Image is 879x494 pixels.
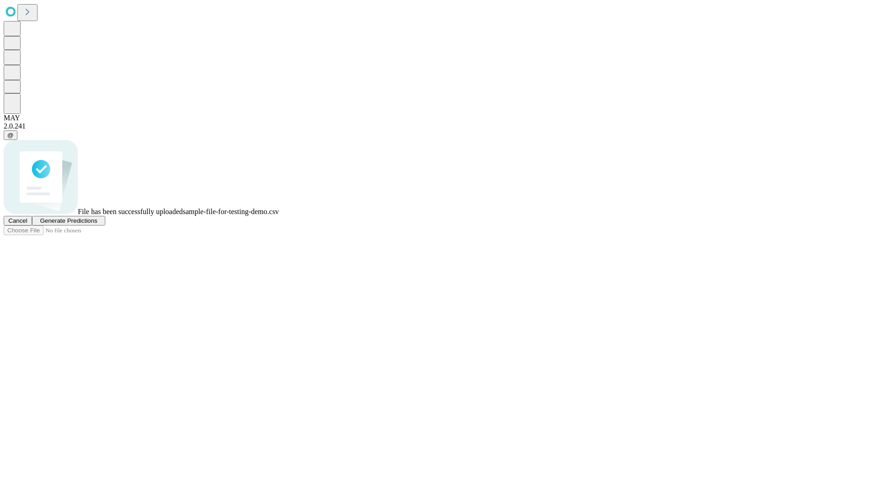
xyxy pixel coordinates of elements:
div: 2.0.241 [4,122,875,130]
span: @ [7,132,14,139]
span: Generate Predictions [40,217,97,224]
button: @ [4,130,17,140]
div: MAY [4,114,875,122]
span: Cancel [8,217,27,224]
span: sample-file-for-testing-demo.csv [183,208,279,215]
span: File has been successfully uploaded [78,208,183,215]
button: Cancel [4,216,32,226]
button: Generate Predictions [32,216,105,226]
